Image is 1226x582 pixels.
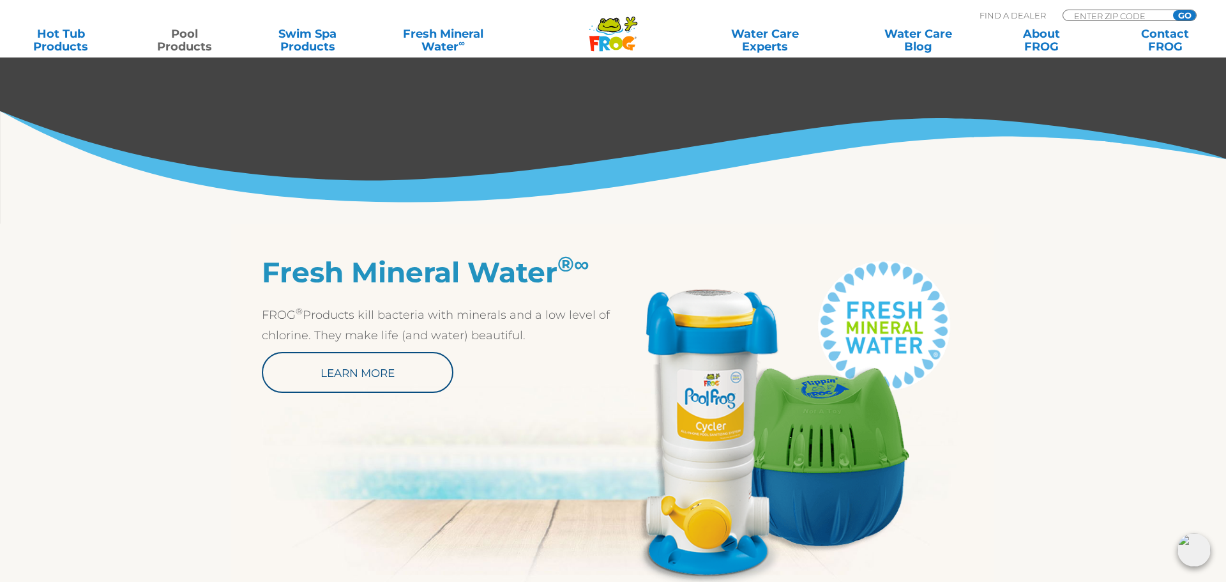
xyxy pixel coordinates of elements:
[574,251,589,277] sup: ∞
[260,27,356,53] a: Swim SpaProducts
[557,251,574,277] sup: ®
[262,305,613,346] p: FROG Products kill bacteria with minerals and a low level of chlorine. They make life (and water)...
[939,128,1181,537] iframe: Thrio Integration Page
[686,27,842,53] a: Water CareExperts
[994,27,1089,53] a: AboutFROG
[1073,10,1159,21] input: Zip Code Form
[136,27,232,53] a: PoolProducts
[262,256,613,289] h2: Fresh Mineral Water
[262,352,453,393] a: Learn More
[13,27,109,53] a: Hot TubProducts
[870,27,966,53] a: Water CareBlog
[1173,10,1196,20] input: GO
[980,10,1046,21] p: Find A Dealer
[296,306,303,316] sup: ®
[1117,27,1213,53] a: ContactFROG
[1177,533,1211,567] img: openIcon
[383,27,503,53] a: Fresh MineralWater∞
[458,38,465,48] sup: ∞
